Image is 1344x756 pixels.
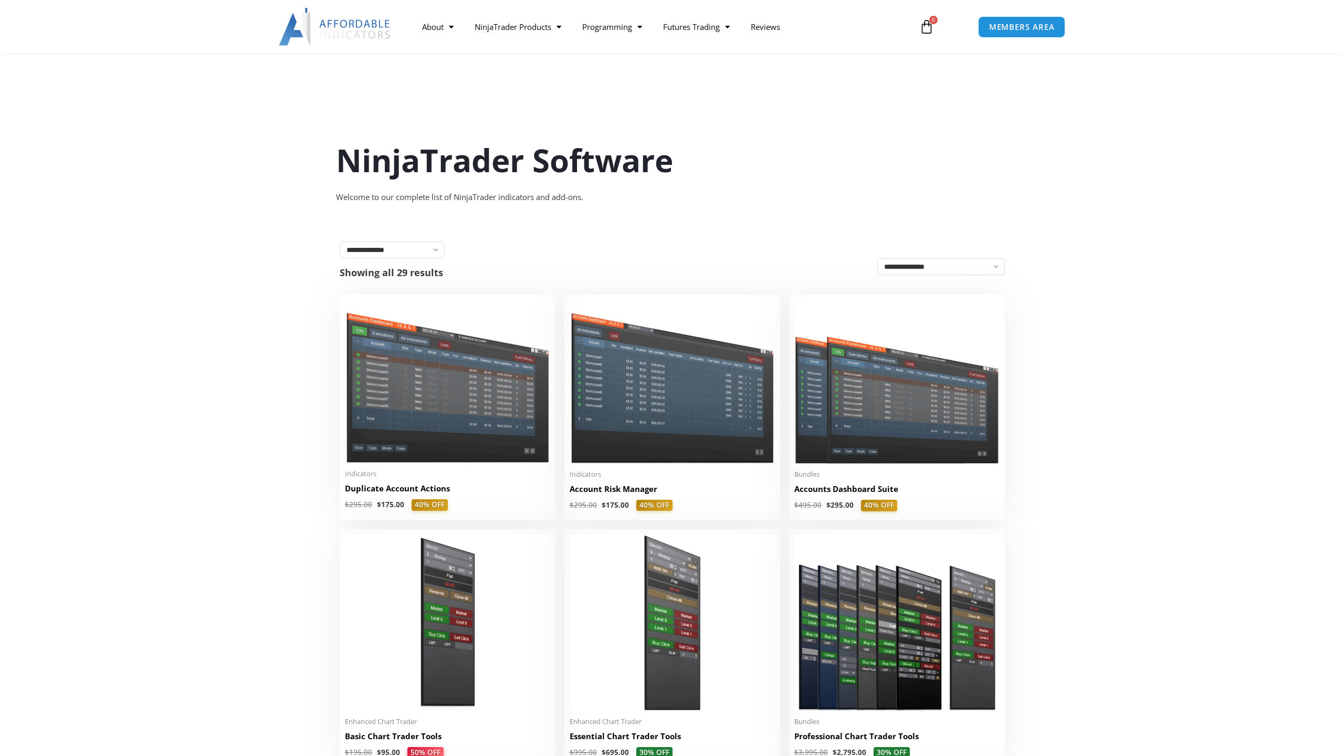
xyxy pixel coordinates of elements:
h2: Professional Chart Trader Tools [794,731,1000,742]
a: Duplicate Account Actions [345,483,550,499]
div: Welcome to our complete list of NinjaTrader indicators and add-ons. [336,190,1008,205]
img: Account Risk Manager [570,300,775,463]
span: $ [794,500,799,510]
span: 40% OFF [636,500,673,511]
bdi: 495.00 [794,500,822,510]
img: BasicTools [345,534,550,711]
span: $ [602,500,606,510]
h2: Duplicate Account Actions [345,483,550,494]
span: Bundles [794,470,1000,479]
a: Programming [572,15,653,39]
bdi: 295.00 [826,500,854,510]
bdi: 175.00 [377,500,404,509]
a: Account Risk Manager [570,484,775,500]
span: 0 [929,16,938,24]
span: Bundles [794,717,1000,726]
span: Enhanced Chart Trader [570,717,775,726]
span: Indicators [570,470,775,479]
a: Basic Chart Trader Tools [345,731,550,747]
img: Duplicate Account Actions [345,300,550,463]
a: Essential Chart Trader Tools [570,731,775,747]
h2: Essential Chart Trader Tools [570,731,775,742]
span: MEMBERS AREA [989,23,1055,31]
a: 0 [904,12,950,42]
h2: Basic Chart Trader Tools [345,731,550,742]
p: Showing all 29 results [340,268,443,277]
bdi: 295.00 [570,500,597,510]
select: Shop order [877,258,1005,275]
bdi: 175.00 [602,500,629,510]
a: Professional Chart Trader Tools [794,731,1000,747]
a: MEMBERS AREA [978,16,1066,38]
a: Futures Trading [653,15,740,39]
h1: NinjaTrader Software [336,138,1008,182]
h2: Accounts Dashboard Suite [794,484,1000,495]
img: Essential Chart Trader Tools [570,534,775,711]
span: 40% OFF [412,499,448,511]
a: About [412,15,464,39]
span: $ [345,500,349,509]
img: LogoAI | Affordable Indicators – NinjaTrader [279,8,392,46]
img: ProfessionalToolsBundlePage [794,534,1000,711]
a: Accounts Dashboard Suite [794,484,1000,500]
bdi: 295.00 [345,500,372,509]
span: $ [570,500,574,510]
img: Accounts Dashboard Suite [794,300,1000,464]
h2: Account Risk Manager [570,484,775,495]
span: 40% OFF [861,500,897,511]
nav: Menu [412,15,907,39]
span: Indicators [345,469,550,478]
span: $ [826,500,831,510]
span: Enhanced Chart Trader [345,717,550,726]
a: Reviews [740,15,791,39]
span: $ [377,500,381,509]
a: NinjaTrader Products [464,15,572,39]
